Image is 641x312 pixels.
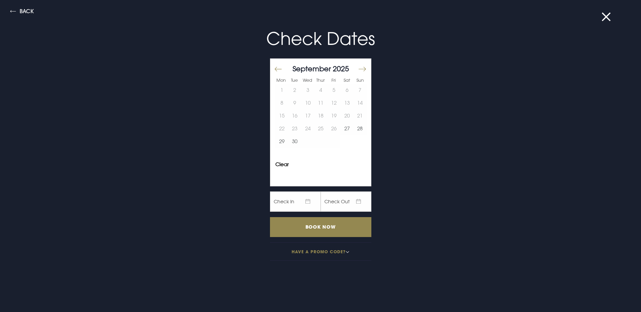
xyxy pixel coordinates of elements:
td: Choose Monday, September 29, 2025 as your start date. [275,135,289,148]
button: Clear [275,162,289,167]
td: Choose Sunday, September 28, 2025 as your start date. [353,122,367,135]
span: Check Out [321,191,371,212]
button: 30 [288,135,301,148]
span: September [293,64,331,73]
button: 28 [353,122,367,135]
button: 29 [275,135,289,148]
button: 27 [340,122,353,135]
td: Choose Tuesday, September 30, 2025 as your start date. [288,135,301,148]
p: Check Dates [160,26,482,52]
span: Check In [270,191,321,212]
button: Back [10,8,34,16]
input: Book Now [270,217,371,237]
button: Move forward to switch to the next month. [358,62,366,76]
td: Choose Saturday, September 27, 2025 as your start date. [340,122,353,135]
button: Move backward to switch to the previous month. [274,62,282,76]
span: 2025 [333,64,349,73]
button: Have a promo code? [270,242,371,261]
